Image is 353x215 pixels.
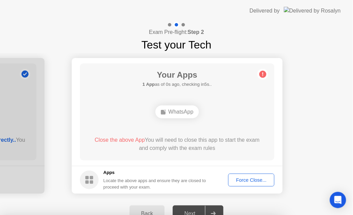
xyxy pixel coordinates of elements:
b: 1 App [142,82,155,87]
div: Locate the above apps and ensure they are closed to proceed with your exam. [103,177,206,190]
div: You will need to close this app to start the exam and comply with the exam rules [90,136,265,152]
img: Delivered by Rosalyn [284,7,341,15]
div: Force Close... [231,177,272,183]
h5: as of 0s ago, checking in5s.. [142,81,212,88]
h1: Test your Tech [141,37,212,53]
div: Delivered by [250,7,280,15]
div: Open Intercom Messenger [330,192,346,208]
div: WhatsApp [155,105,199,118]
span: Close the above App [95,137,145,143]
b: Step 2 [188,29,204,35]
h5: Apps [103,169,206,176]
h1: Your Apps [142,69,212,81]
h4: Exam Pre-flight: [149,28,204,36]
